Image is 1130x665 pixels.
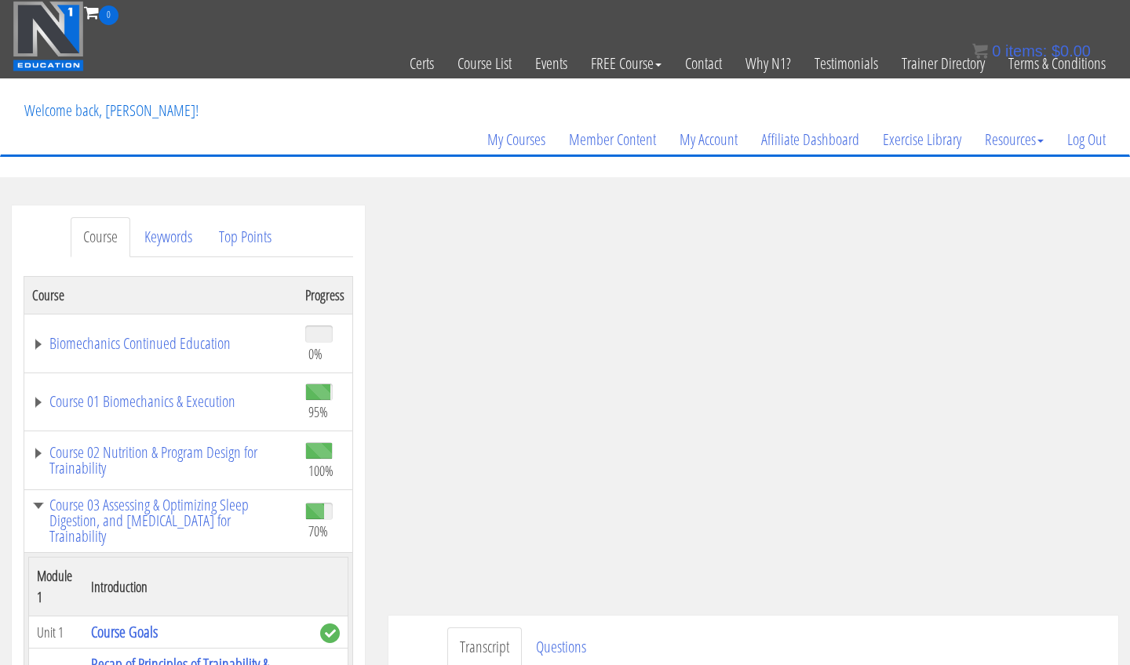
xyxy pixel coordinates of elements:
span: 0% [308,345,323,362]
th: Introduction [83,558,312,616]
a: Trainer Directory [890,25,997,102]
a: Keywords [132,217,205,257]
a: Resources [973,102,1055,177]
a: Course 01 Biomechanics & Execution [32,394,290,409]
p: Welcome back, [PERSON_NAME]! [13,79,210,142]
a: Exercise Library [871,102,973,177]
a: Biomechanics Continued Education [32,336,290,351]
img: icon11.png [972,43,988,59]
a: Testimonials [803,25,890,102]
th: Progress [297,276,353,314]
span: 70% [308,522,328,540]
bdi: 0.00 [1052,42,1091,60]
a: Course [71,217,130,257]
a: Terms & Conditions [997,25,1117,102]
span: items: [1005,42,1047,60]
th: Module 1 [29,558,84,616]
a: Member Content [557,102,668,177]
a: Top Points [206,217,284,257]
a: Contact [673,25,734,102]
a: Log Out [1055,102,1117,177]
span: $ [1052,42,1060,60]
a: Course 03 Assessing & Optimizing Sleep Digestion, and [MEDICAL_DATA] for Trainability [32,497,290,544]
a: Course List [446,25,523,102]
span: 0 [992,42,1001,60]
span: 0 [99,5,118,25]
a: Course Goals [91,621,158,642]
th: Course [24,276,298,314]
a: 0 [84,2,118,23]
span: 100% [308,462,334,479]
a: Course 02 Nutrition & Program Design for Trainability [32,445,290,476]
td: Unit 1 [29,616,84,649]
a: Certs [398,25,446,102]
a: FREE Course [579,25,673,102]
img: n1-education [13,1,84,71]
a: Why N1? [734,25,803,102]
a: My Courses [476,102,557,177]
a: Events [523,25,579,102]
a: Affiliate Dashboard [749,102,871,177]
span: 95% [308,403,328,420]
a: 0 items: $0.00 [972,42,1091,60]
a: My Account [668,102,749,177]
span: complete [320,623,340,643]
